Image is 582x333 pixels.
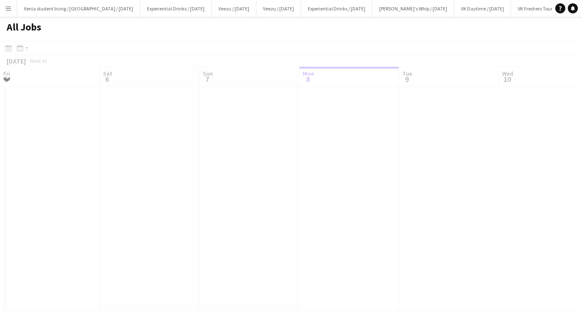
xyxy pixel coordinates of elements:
button: VK Freshers Tour / [DATE] [511,0,577,17]
button: [PERSON_NAME]'s Whip / [DATE] [372,0,454,17]
button: Veezu / [DATE] [256,0,301,17]
button: Veezu / [DATE] [212,0,256,17]
button: VK Daytime / [DATE] [454,0,511,17]
button: Experiential Drinks / [DATE] [301,0,372,17]
button: Experiential Drinks / [DATE] [140,0,212,17]
button: Xenia student living / [GEOGRAPHIC_DATA] / [DATE] [17,0,140,17]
